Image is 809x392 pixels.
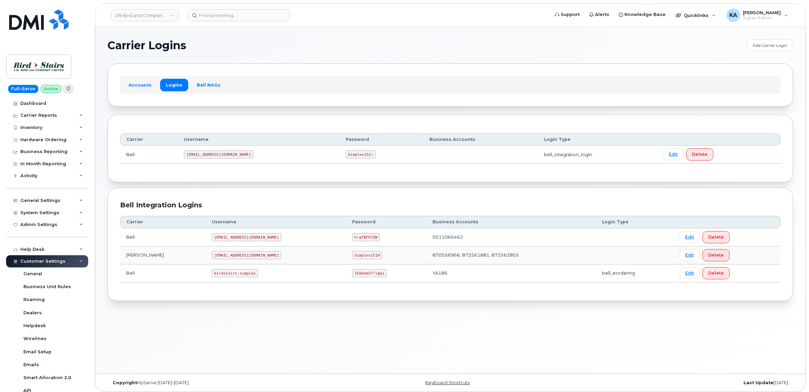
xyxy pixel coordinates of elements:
td: 870556966, 872561881, 872562855 [426,246,596,264]
code: h!qTBF97ZW [352,233,380,241]
a: Bell NAGs [191,79,226,91]
th: Username [206,216,346,228]
strong: Last Update [744,380,773,385]
span: Carrier Logins [108,40,186,51]
code: [EMAIL_ADDRESS][DOMAIN_NAME] [212,251,281,259]
a: Logins [160,79,188,91]
td: Bell [120,264,206,282]
div: MyServe [DATE]–[DATE] [108,380,336,386]
td: Bell [120,146,178,164]
code: birdstairs.simplex [212,269,258,277]
th: Login Type [596,216,673,228]
code: [EMAIL_ADDRESS][DOMAIN_NAME] [184,150,253,158]
button: Delete [686,148,713,161]
td: bell_integration_login [538,146,657,164]
a: Add Carrier Login [747,39,793,51]
td: Bell [120,228,206,246]
th: Carrier [120,216,206,228]
td: YA186 [426,264,596,282]
div: Bell Integration Logins [120,200,781,210]
button: Delete [702,231,730,243]
td: 0511066462 [426,228,596,246]
th: Carrier [120,133,178,146]
span: Delete [708,234,724,240]
a: Edit [679,249,700,261]
th: Username [178,133,340,146]
code: [EMAIL_ADDRESS][DOMAIN_NAME] [212,233,281,241]
th: Business Accounts [423,133,538,146]
code: JIObkm37!l@az [352,269,387,277]
button: Delete [702,267,730,279]
td: [PERSON_NAME] [120,246,206,264]
a: Keyboard Shortcuts [425,380,470,385]
th: Business Accounts [426,216,596,228]
a: Edit [679,267,700,279]
th: Login Type [538,133,657,146]
code: Simplex151H [352,251,382,259]
a: Edit [663,148,683,160]
span: Delete [692,151,708,157]
div: [DATE] [564,380,793,386]
a: Edit [679,231,700,243]
td: bell_eordering [596,264,673,282]
th: Password [346,216,426,228]
span: Delete [708,270,724,276]
span: Delete [708,252,724,258]
iframe: Messenger Launcher [779,362,804,387]
th: Password [340,133,423,146]
a: Accounts [123,79,157,91]
strong: Copyright [113,380,137,385]
code: Simplex151! [346,150,376,158]
button: Delete [702,249,730,261]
